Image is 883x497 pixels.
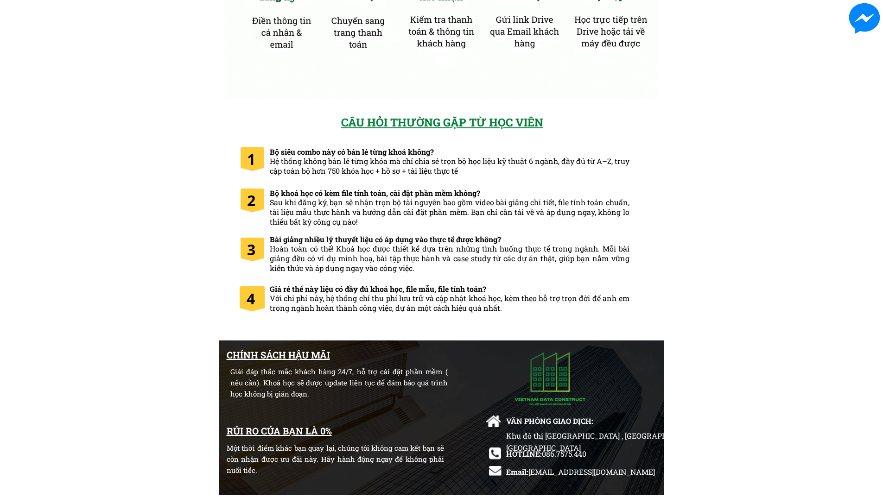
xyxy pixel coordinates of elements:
[506,466,661,478] div: Email:
[247,238,262,261] h1: 3
[270,156,629,176] span: Hệ thống không bán lẻ từng khóa mà chỉ chia sẻ trọn bộ học liệu kỹ thuật 6 ngành, đầy đủ từ A–Z, ...
[270,284,629,313] h3: Giá rẻ thế này liệu có đầy đủ khoá học, file mẫu, file tính toán?
[227,442,444,476] div: Một thời điểm khác bạn quay lại, chúng tôi không cam kết bạn sẽ còn nhận được ưu đãi này. Hãy hàn...
[506,430,724,466] div: Khu đô thị [GEOGRAPHIC_DATA] , [GEOGRAPHIC_DATA], [GEOGRAPHIC_DATA]
[270,244,629,273] span: Hoàn toàn có thể! Khoá học được thiết kế dựa trên những tình huống thực tế trong ngành. Mỗi bài g...
[270,147,629,176] h3: Bộ siêu combo này có bán lẻ từng khoá không?
[227,347,416,362] h1: CHÍNH SÁCH HẬU MÃI
[230,366,448,399] div: Giải đáp thắc mắc khách hàng 24/7, hỗ trợ cài đặt phần mềm ( nếu cần). Khoá học sẽ được update li...
[270,189,629,227] h3: Bộ khoá học có kèm file tính toán, cài đặt phần mềm không?
[528,467,655,477] span: [EMAIL_ADDRESS][DOMAIN_NAME]
[227,423,444,438] div: RỦI RO CỦA BẠN LÀ 0%
[247,147,262,171] h1: 1
[270,197,629,226] span: Sau khi đăng ký, bạn sẽ nhận trọn bộ tài nguyên bao gồm video bài giảng chi tiết, file tính toán ...
[247,189,262,212] h1: 2
[506,415,600,427] div: VĂN PHÒNG GIAO DỊCH:
[270,293,629,313] span: Với chi phí này, hệ thống chỉ thu phí lưu trữ và cập nhật khoá học, kèm theo hỗ trợ trọn đời để a...
[270,235,629,273] h3: Bài giảng nhiều lý thuyết liệu có áp dụng vào thực tế được không?
[341,113,548,131] h2: CÂU HỎI THƯỜNG GẶP TỪ HỌC VIÊN
[247,287,260,310] h1: 4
